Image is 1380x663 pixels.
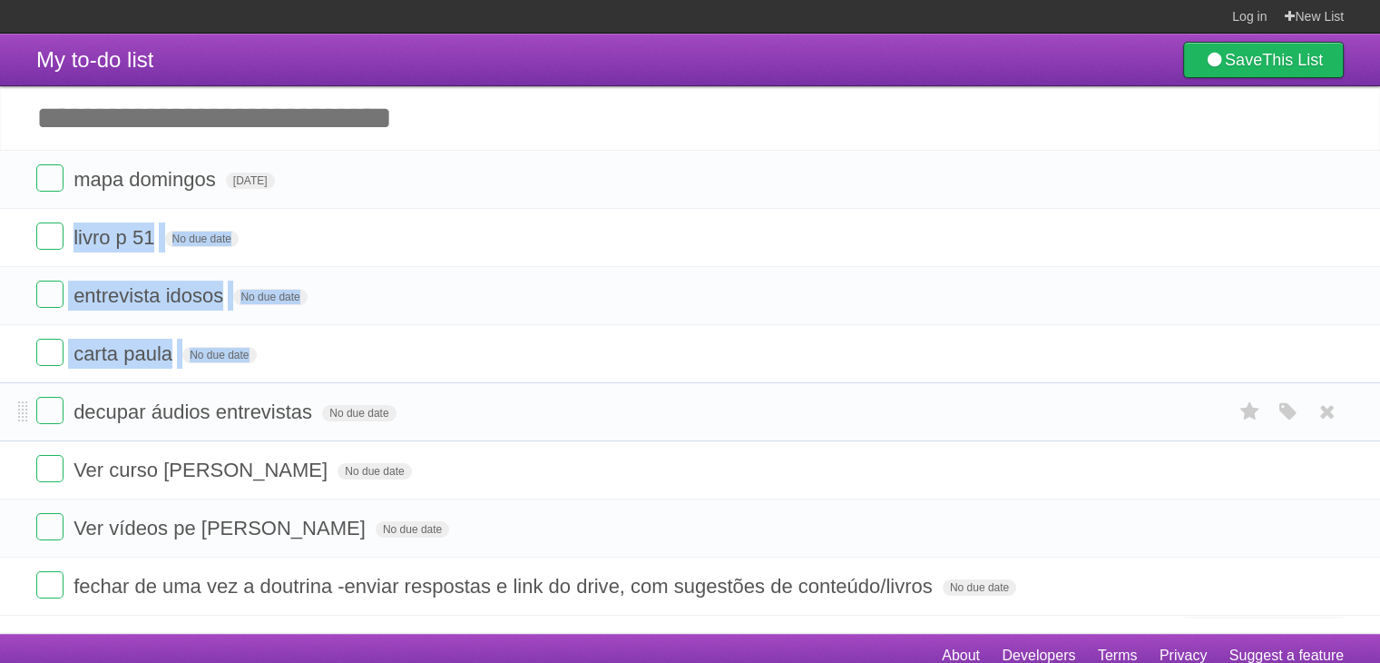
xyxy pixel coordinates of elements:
span: [DATE] [226,173,275,189]
span: No due date [376,521,449,538]
span: entrevista idosos [73,284,228,307]
label: Done [36,281,64,308]
span: fechar de uma vez a doutrina -enviar respostas e link do drive, com sugestões de conteúdo/livros [73,575,937,598]
span: decupar áudios entrevistas [73,401,317,423]
span: No due date [233,289,307,305]
span: carta paula [73,342,177,365]
span: My to-do list [36,47,153,72]
span: No due date [943,579,1016,596]
label: Star task [1233,397,1267,427]
span: mapa domingos [73,168,220,191]
label: Done [36,223,64,250]
span: No due date [165,231,239,247]
label: Done [36,571,64,599]
label: Done [36,397,64,424]
b: This List [1262,51,1323,69]
span: Ver vídeos pe [PERSON_NAME] [73,517,370,539]
span: No due date [322,405,396,421]
a: SaveThis List [1183,42,1344,78]
span: No due date [182,347,256,363]
label: Done [36,455,64,482]
span: No due date [338,463,411,480]
span: livro p 51 [73,226,159,249]
label: Done [36,339,64,366]
label: Done [36,164,64,192]
label: Done [36,513,64,540]
span: Ver curso [PERSON_NAME] [73,459,332,481]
